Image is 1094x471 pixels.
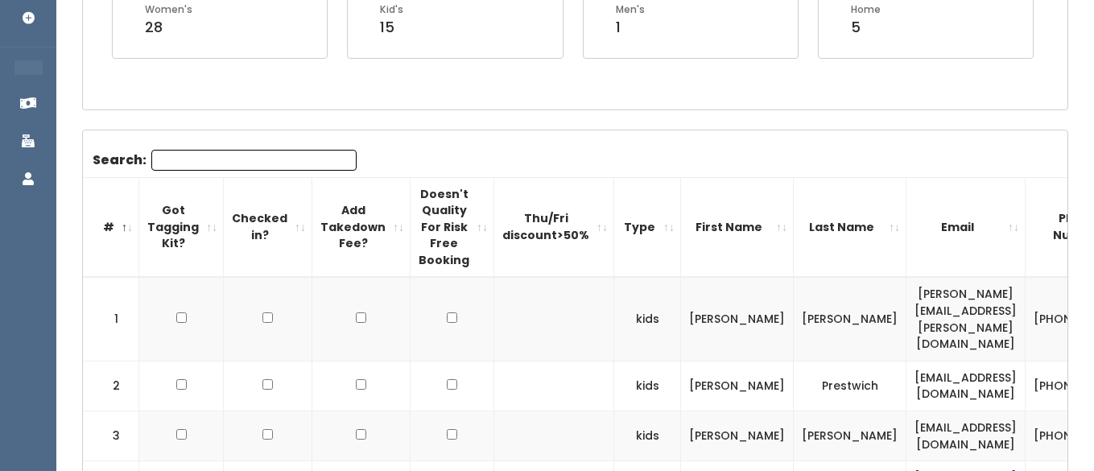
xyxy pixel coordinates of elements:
th: Doesn't Quality For Risk Free Booking : activate to sort column ascending [411,177,494,277]
th: First Name: activate to sort column ascending [681,177,794,277]
input: Search: [151,150,357,171]
td: kids [614,277,681,361]
div: Kid's [380,2,403,17]
th: Got Tagging Kit?: activate to sort column ascending [139,177,224,277]
div: Women's [145,2,192,17]
th: Add Takedown Fee?: activate to sort column ascending [312,177,411,277]
th: #: activate to sort column descending [83,177,139,277]
th: Checked in?: activate to sort column ascending [224,177,312,277]
td: [PERSON_NAME] [681,277,794,361]
td: [PERSON_NAME] [681,361,794,411]
div: 28 [145,17,192,38]
td: 1 [83,277,139,361]
div: Home [851,2,881,17]
td: [PERSON_NAME] [794,277,906,361]
div: 5 [851,17,881,38]
th: Thu/Fri discount&gt;50%: activate to sort column ascending [494,177,614,277]
td: Prestwich [794,361,906,411]
th: Email: activate to sort column ascending [906,177,1026,277]
th: Type: activate to sort column ascending [614,177,681,277]
td: kids [614,361,681,411]
td: [PERSON_NAME] [794,411,906,461]
th: Last Name: activate to sort column ascending [794,177,906,277]
td: 3 [83,411,139,461]
div: Men's [616,2,645,17]
label: Search: [93,150,357,171]
td: [PERSON_NAME] [681,411,794,461]
td: [EMAIL_ADDRESS][DOMAIN_NAME] [906,411,1026,461]
div: 15 [380,17,403,38]
td: kids [614,411,681,461]
td: [PERSON_NAME][EMAIL_ADDRESS][PERSON_NAME][DOMAIN_NAME] [906,277,1026,361]
div: 1 [616,17,645,38]
td: 2 [83,361,139,411]
td: [EMAIL_ADDRESS][DOMAIN_NAME] [906,361,1026,411]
